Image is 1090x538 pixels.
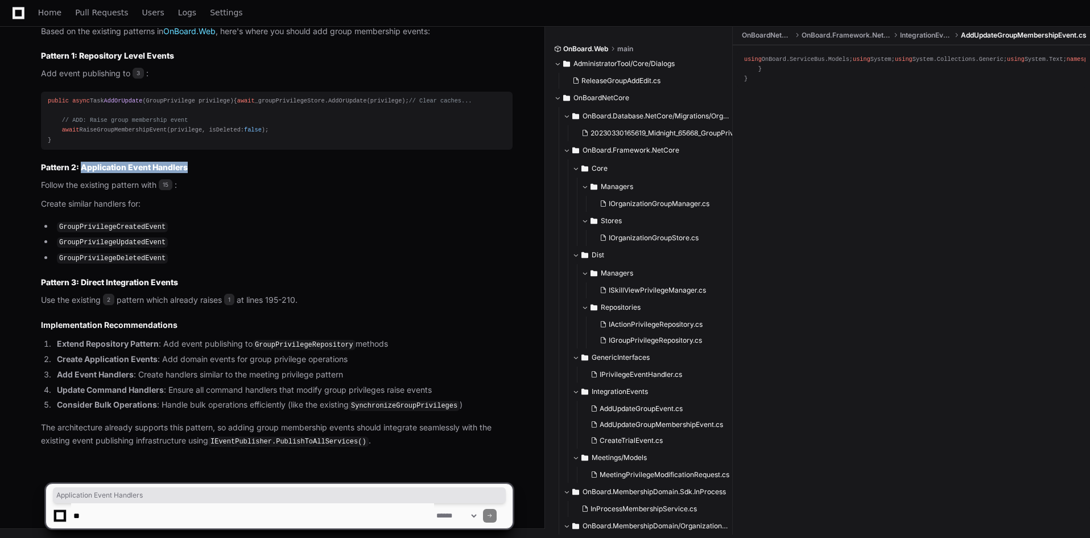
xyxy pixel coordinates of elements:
span: Home [38,9,61,16]
button: Managers [581,178,736,196]
span: Application Event Handlers [56,491,502,500]
strong: Extend Repository Pattern [57,339,159,348]
span: IPrivilegeEventHandler.cs [600,370,682,379]
span: AddOrUpdate [104,97,143,104]
li: : Add domain events for group privilege operations [53,353,513,366]
span: async [72,97,90,104]
code: GroupPrivilegeUpdatedEvent [57,237,168,248]
span: CreateTrialEvent.cs [600,436,663,445]
span: 2 [103,294,114,305]
span: using [895,56,913,63]
li: : Add event publishing to methods [53,338,513,351]
button: CreateTrialEvent.cs [586,433,729,449]
button: GenericInterfaces [572,348,736,367]
button: IPrivilegeEventHandler.cs [586,367,729,383]
span: Pull Requests [75,9,128,16]
button: OnBoard.Database.NetCore/Migrations/OrgContext [563,107,733,125]
span: false [244,126,262,133]
span: Task ( ) [48,97,234,104]
span: Repositories [601,303,641,312]
svg: Directory [581,248,588,262]
svg: Directory [581,351,588,364]
span: public [48,97,69,104]
strong: Pattern 1: Repository Level Events [41,51,174,60]
span: using [744,56,762,63]
button: OnBoardNetCore [554,89,724,107]
span: Logs [178,9,196,16]
span: IActionPrivilegeRepository.cs [609,320,703,329]
svg: Directory [581,385,588,399]
span: AddUpdateGroupMembershipEvent.cs [600,420,723,429]
span: GenericInterfaces [592,353,650,362]
span: using [1007,56,1025,63]
button: IGroupPrivilegeRepository.cs [595,332,729,348]
span: IOrganizationGroupStore.cs [609,233,699,243]
span: IntegrationEvents [592,387,648,396]
p: Create similar handlers for: [41,198,513,211]
span: // Clear caches... [409,97,472,104]
button: IOrganizationGroupManager.cs [595,196,729,212]
p: Add event publishing to : [41,67,513,80]
span: OnBoard.Framework.NetCore [802,31,891,40]
button: ReleaseGroupAddEdit.cs [568,73,717,89]
span: Stores [601,216,622,225]
span: ReleaseGroupAddEdit.cs [581,76,660,85]
p: Follow the existing pattern with : [41,179,513,192]
code: GroupPrivilegeCreatedEvent [57,222,168,232]
button: OnBoard.Framework.NetCore [563,141,733,159]
span: GroupPrivilege privilege [146,97,230,104]
span: IGroupPrivilegeRepository.cs [609,336,702,345]
strong: Create Application Events [57,354,158,364]
span: Core [592,164,608,173]
svg: Directory [572,109,579,123]
strong: Add Event Handlers [57,369,134,379]
svg: Directory [563,57,570,71]
span: await [62,126,80,133]
span: IOrganizationGroupManager.cs [609,199,709,208]
span: Managers [601,182,633,191]
strong: Consider Bulk Operations [57,400,157,409]
span: OnBoard.Framework.NetCore [583,146,679,155]
svg: Directory [581,451,588,465]
code: SynchronizeGroupPrivileges [349,401,460,411]
p: Based on the existing patterns in , here's where you should add group membership events: [41,25,513,38]
button: Core [572,159,736,178]
span: using [853,56,870,63]
button: Repositories [581,298,736,317]
span: OnBoardNetCore [742,31,792,40]
span: 3 [133,68,144,79]
a: OnBoard.Web [163,26,216,36]
button: Managers [581,264,736,282]
button: AddUpdateGroupMembershipEvent.cs [586,417,729,433]
button: ISkillViewPrivilegeManager.cs [595,282,729,298]
span: Dist [592,250,604,260]
div: OnBoard.ServiceBus.Models; System; System.Collections.Generic; System.Text; { : { GroupId { ; ; }... [744,55,1079,84]
button: Stores [581,212,736,230]
svg: Directory [591,214,597,228]
span: Users [142,9,164,16]
code: IEventPublisher.PublishToAllServices() [208,437,369,447]
span: Meetings/Models [592,453,647,462]
svg: Directory [581,162,588,175]
button: AddUpdateGroupEvent.cs [586,401,729,417]
span: ISkillViewPrivilegeManager.cs [609,286,706,295]
svg: Directory [591,301,597,314]
span: AddUpdateGroupMembershipEvent.cs [961,31,1087,40]
span: 1 [224,294,234,305]
span: OnBoard.Web [563,44,608,54]
strong: Pattern 3: Direct Integration Events [41,277,178,287]
button: 20230330165619_Midnight_65668_GroupPrivilegeAddPermissionFlag.cs [577,125,736,141]
code: GroupPrivilegeDeletedEvent [57,253,168,264]
div: { _groupPrivilegeStore.AddOrUpdate(privilege); RaiseGroupMembershipEvent(privilege, isDeleted: ); } [48,96,506,145]
span: Settings [210,9,242,16]
strong: Pattern 2: Application Event Handlers [41,162,188,172]
svg: Directory [572,143,579,157]
span: Managers [601,269,633,278]
strong: Update Command Handlers [57,385,164,395]
span: 15 [159,179,172,191]
span: AdministratorTool/Core/Dialogs [573,59,675,68]
button: IOrganizationGroupStore.cs [595,230,729,246]
p: Use the existing pattern which already raises at lines 195-210. [41,294,513,307]
button: Dist [572,246,736,264]
h2: Implementation Recommendations [41,319,513,331]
